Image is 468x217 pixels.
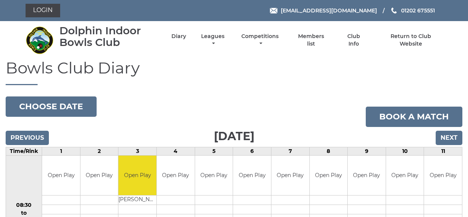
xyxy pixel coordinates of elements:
h1: Bowls Club Diary [6,59,462,85]
td: Open Play [195,156,233,195]
span: [EMAIL_ADDRESS][DOMAIN_NAME] [281,7,377,14]
a: Diary [171,33,186,40]
td: Open Play [386,156,424,195]
td: 2 [80,147,118,156]
td: 7 [271,147,309,156]
a: Email [EMAIL_ADDRESS][DOMAIN_NAME] [270,6,377,15]
a: Login [26,4,60,17]
div: Dolphin Indoor Bowls Club [59,25,158,48]
a: Club Info [342,33,366,47]
td: Open Play [157,156,195,195]
td: Open Play [348,156,386,195]
input: Next [436,131,462,145]
input: Previous [6,131,49,145]
td: 3 [118,147,157,156]
td: Open Play [42,156,80,195]
td: Time/Rink [6,147,42,156]
td: Open Play [233,156,271,195]
td: 10 [386,147,424,156]
a: Leagues [199,33,226,47]
img: Dolphin Indoor Bowls Club [26,26,54,54]
td: Open Play [80,156,118,195]
td: 4 [157,147,195,156]
td: 6 [233,147,271,156]
a: Book a match [366,107,462,127]
td: 8 [309,147,348,156]
span: 01202 675551 [401,7,435,14]
img: Phone us [391,8,397,14]
img: Email [270,8,277,14]
td: Open Play [310,156,348,195]
td: Open Play [424,156,462,195]
td: 1 [42,147,80,156]
a: Return to Club Website [379,33,442,47]
td: 5 [195,147,233,156]
td: Open Play [271,156,309,195]
a: Members list [294,33,328,47]
td: 11 [424,147,462,156]
button: Choose date [6,96,97,117]
td: 9 [348,147,386,156]
td: [PERSON_NAME] [118,195,156,205]
td: Open Play [118,156,156,195]
a: Phone us 01202 675551 [390,6,435,15]
a: Competitions [240,33,281,47]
